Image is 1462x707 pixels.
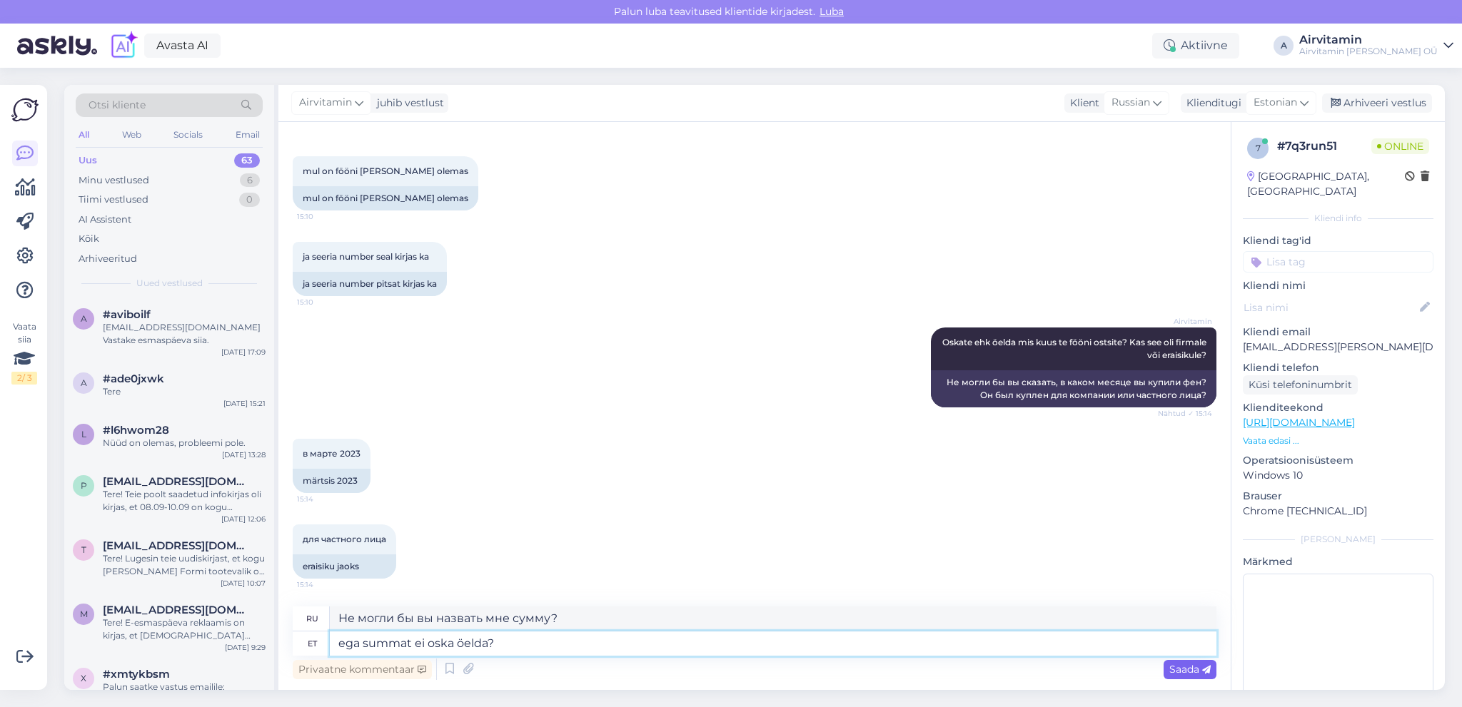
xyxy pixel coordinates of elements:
[103,616,266,642] div: Tere! E-esmaspäeva reklaamis on kirjas, et [DEMOGRAPHIC_DATA] rakendub ka filtritele. Samas, [PER...
[1243,233,1433,248] p: Kliendi tag'id
[303,251,429,262] span: ja seeria number seal kirjas ka
[1169,663,1211,676] span: Saada
[233,126,263,144] div: Email
[1243,453,1433,468] p: Operatsioonisüsteem
[144,34,221,58] a: Avasta AI
[103,539,251,552] span: triin.nuut@gmail.com
[119,126,144,144] div: Web
[225,642,266,653] div: [DATE] 9:29
[1243,278,1433,293] p: Kliendi nimi
[1371,138,1429,154] span: Online
[171,126,206,144] div: Socials
[81,480,87,491] span: p
[330,631,1216,656] textarea: ega summat ei oska öelda?
[103,604,251,616] span: merilin686@hotmail.com
[297,211,351,222] span: 15:10
[76,126,92,144] div: All
[303,534,386,544] span: для частного лица
[103,552,266,578] div: Tere! Lugesin teie uudiskirjast, et kogu [PERSON_NAME] Formi tootevalik on 20% soodsamalt alates ...
[1111,95,1150,111] span: Russian
[239,193,260,207] div: 0
[371,96,444,111] div: juhib vestlust
[330,606,1216,631] textarea: Не могли бы вы назвать мне сумму?
[109,31,138,61] img: explore-ai
[293,272,447,296] div: ja seeria number pitsat kirjas ka
[1243,533,1433,546] div: [PERSON_NAME]
[303,448,361,459] span: в марте 2023
[1244,300,1417,315] input: Lisa nimi
[81,673,86,683] span: x
[1277,138,1371,155] div: # 7q3run51
[1243,504,1433,519] p: Chrome [TECHNICAL_ID]
[103,668,170,681] span: #xmtykbsm
[297,297,351,307] span: 15:10
[11,372,37,385] div: 2 / 3
[1243,251,1433,273] input: Lisa tag
[1247,169,1405,199] div: [GEOGRAPHIC_DATA], [GEOGRAPHIC_DATA]
[103,385,266,398] div: Tere
[103,475,251,488] span: piret.kattai@gmail.com
[1243,400,1433,415] p: Klienditeekond
[222,449,266,460] div: [DATE] 13:28
[1299,34,1453,57] a: AirvitaminAirvitamin [PERSON_NAME] OÜ
[103,437,266,449] div: Nüüd on olemas, probleemi pole.
[223,398,266,409] div: [DATE] 15:21
[79,252,137,266] div: Arhiveeritud
[136,277,203,290] span: Uued vestlused
[79,193,148,207] div: Tiimi vestlused
[81,544,86,555] span: t
[293,469,370,493] div: märtsis 2023
[1256,143,1261,153] span: 7
[1243,325,1433,340] p: Kliendi email
[81,429,86,439] span: l
[11,320,37,385] div: Vaata siia
[89,98,146,113] span: Otsi kliente
[240,173,260,188] div: 6
[11,96,39,123] img: Askly Logo
[931,370,1216,407] div: Не могли бы вы сказать, в каком месяце вы купили фен? Он был куплен для компании или частного лица?
[1243,360,1433,375] p: Kliendi telefon
[1299,46,1438,57] div: Airvitamin [PERSON_NAME] OÜ
[79,232,99,246] div: Kõik
[1299,34,1438,46] div: Airvitamin
[1158,408,1212,419] span: Nähtud ✓ 15:14
[1274,36,1294,56] div: A
[103,321,266,347] div: [EMAIL_ADDRESS][DOMAIN_NAME] Vastake esmaspäeva siia.
[293,660,432,679] div: Privaatne kommentaar
[1159,316,1212,327] span: Airvitamin
[103,308,151,321] span: #aviboilf
[815,5,848,18] span: Luba
[1322,93,1432,113] div: Arhiveeri vestlus
[293,554,396,579] div: eraisiku jaoks
[1243,554,1433,569] p: Märkmed
[79,173,149,188] div: Minu vestlused
[103,488,266,514] div: Tere! Teie poolt saadetud infokirjas oli kirjas, et 08.09-10.09 on kogu [PERSON_NAME] Formi toote...
[221,347,266,357] div: [DATE] 17:09
[79,213,131,227] div: AI Assistent
[297,494,351,504] span: 15:14
[1243,416,1355,429] a: [URL][DOMAIN_NAME]
[303,166,468,176] span: mul on fööni [PERSON_NAME] olemas
[1243,212,1433,225] div: Kliendi info
[103,372,164,385] span: #ade0jxwk
[79,153,97,168] div: Uus
[81,377,87,388] span: a
[1243,375,1358,395] div: Küsi telefoninumbrit
[299,95,352,111] span: Airvitamin
[308,631,317,656] div: et
[306,606,318,631] div: ru
[1254,95,1297,111] span: Estonian
[1181,96,1241,111] div: Klienditugi
[103,424,169,437] span: #l6hwom28
[221,514,266,524] div: [DATE] 12:06
[293,186,478,210] div: mul on fööni [PERSON_NAME] olemas
[1064,96,1099,111] div: Klient
[1152,33,1239,59] div: Aktiivne
[103,681,266,706] div: Palun saatke vastus emailile: [EMAIL_ADDRESS][DOMAIN_NAME]
[297,579,351,590] span: 15:14
[942,337,1209,360] span: Oskate ehk öelda mis kuus te fööni ostsite? Kas see oli firmale või eraisikule?
[1243,434,1433,447] p: Vaata edasi ...
[1243,468,1433,483] p: Windows 10
[80,609,88,619] span: m
[81,313,87,324] span: a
